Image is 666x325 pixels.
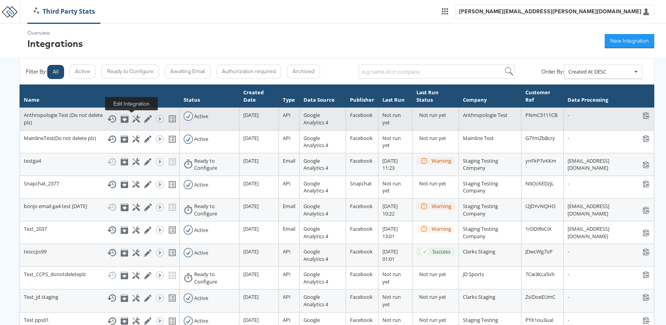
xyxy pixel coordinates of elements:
span: Anthropologie Test [463,111,507,119]
div: Success [432,248,450,255]
span: Facebook [350,316,373,323]
span: API [283,316,291,323]
span: I2JDYvNQHO [525,203,555,210]
span: Not run yet [382,180,401,194]
th: Company [459,85,521,108]
div: - [568,271,650,278]
div: Test_2037 [24,225,175,235]
div: Ready to Configure [194,203,235,217]
span: Google Analytics 4 [304,157,328,172]
button: All [47,65,64,79]
a: Third Party Stats [28,7,101,16]
div: Not run yet [419,180,455,187]
span: JDwcWg7izF [525,248,553,255]
span: [DATE] [243,111,259,119]
div: Not run yet [419,293,455,301]
button: Ready to Configure [102,65,159,79]
div: - [568,316,650,324]
button: Archived [287,65,320,79]
span: Email [283,203,295,210]
span: Clarks Staging [463,293,495,300]
span: Facebook [350,111,373,119]
th: Publisher [346,85,378,108]
th: Status [180,85,239,108]
span: [DATE] [243,225,259,232]
span: Snapchat [350,180,372,187]
span: 1rDD9feCiX [525,225,552,232]
span: N6OcKEDzjL [525,180,554,187]
div: - [568,135,650,142]
div: Anthropologie Test (Do not delete plz) [24,111,175,126]
span: Staging Testing Company [463,225,498,240]
span: Email [283,157,295,164]
span: PNmC5111CB [525,111,557,119]
span: Facebook [350,225,373,232]
span: Google Analytics 4 [304,135,328,149]
span: Not run yet [382,135,401,149]
th: Name [20,85,180,108]
span: [DATE] 10:22 [382,203,398,217]
svg: View missing tracking codes [168,114,177,124]
div: testga4 [24,157,175,167]
span: Facebook [350,293,373,300]
span: Staging Testing Company [463,203,498,217]
div: Warning [432,203,451,210]
th: Last Run Status [412,85,459,108]
div: Ready to Configure [194,271,235,285]
th: Last Run [378,85,412,108]
div: [PERSON_NAME][EMAIL_ADDRESS][PERSON_NAME][DOMAIN_NAME] [459,8,641,15]
span: [DATE] [243,180,259,187]
span: Google Analytics 4 [304,293,328,308]
span: Created At DESC [568,68,606,75]
button: Edit Integration [144,115,150,122]
span: Facebook [350,135,373,142]
span: Mainline Test [463,135,494,142]
span: Facebook [350,157,373,164]
div: Integrations [27,37,83,50]
div: Order By: [541,68,564,75]
div: Not run yet [419,271,455,278]
svg: View missing tracking codes [168,248,177,257]
span: Staging Testing Company [463,180,498,194]
div: - [568,248,650,255]
input: e.g name,id or company [359,65,515,79]
button: New Integration [605,34,654,48]
div: Active [194,135,208,143]
div: Active [194,181,208,189]
div: Test_CCPS_donotdeleteplz [24,271,175,280]
span: API [283,135,291,142]
span: API [283,111,291,119]
span: [DATE] [243,203,259,210]
div: MainlineTest(Do not delete plz) [24,135,175,144]
span: ZsIDoeEUmC [525,293,555,300]
div: Warning [432,225,451,233]
div: Filter By: [26,68,47,75]
svg: View missing tracking codes [168,180,177,189]
span: [DATE] [243,135,259,142]
span: API [283,293,291,300]
button: Authorization required [216,65,281,79]
span: [DATE] [243,271,259,278]
svg: View missing tracking codes [168,225,177,235]
div: Active [194,294,208,302]
th: Customer Ref [521,85,564,108]
div: Overview [27,29,83,37]
div: Active [194,317,208,325]
span: PYX1ou3uaI [525,316,554,323]
div: Ready to Configure [194,157,235,172]
span: API [283,180,291,187]
span: Google Analytics 4 [304,271,328,285]
span: [DATE] [243,293,259,300]
span: [DATE] [243,157,259,164]
span: Facebook [350,248,373,255]
div: - [568,180,650,187]
span: [DATE] 11:23 [382,157,398,172]
span: Not run yet [382,271,401,285]
div: tesccps99 [24,248,175,257]
div: [EMAIL_ADDRESS][DOMAIN_NAME] [568,203,650,217]
span: Google Analytics 4 [304,225,328,240]
div: [EMAIL_ADDRESS][DOMAIN_NAME] [568,157,650,172]
span: Facebook [350,271,373,278]
div: - [568,293,650,301]
div: Active [194,226,208,234]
